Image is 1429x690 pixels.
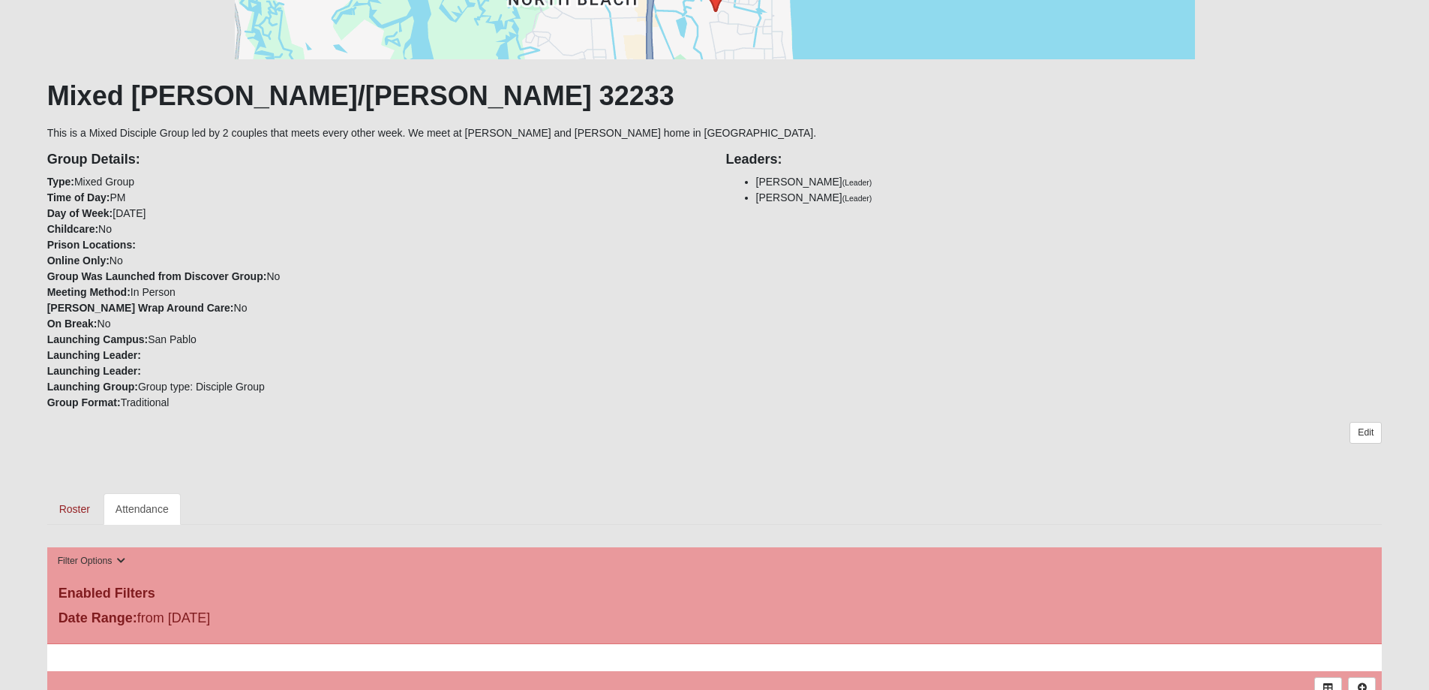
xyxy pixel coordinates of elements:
[59,586,1371,602] h4: Enabled Filters
[59,608,137,628] label: Date Range:
[47,270,267,282] strong: Group Was Launched from Discover Group:
[47,318,98,330] strong: On Break:
[47,493,102,525] a: Roster
[53,553,131,569] button: Filter Options
[726,152,1382,168] h4: Leaders:
[47,80,1382,112] h1: Mixed [PERSON_NAME]/[PERSON_NAME] 32233
[47,176,74,188] strong: Type:
[47,152,704,168] h4: Group Details:
[47,286,131,298] strong: Meeting Method:
[47,365,141,377] strong: Launching Leader:
[104,493,181,525] a: Attendance
[47,255,110,267] strong: Online Only:
[47,302,234,314] strong: [PERSON_NAME] Wrap Around Care:
[47,239,136,251] strong: Prison Locations:
[47,207,113,219] strong: Day of Week:
[47,381,138,393] strong: Launching Group:
[47,608,492,632] div: from [DATE]
[756,174,1382,190] li: [PERSON_NAME]
[842,194,872,203] small: (Leader)
[47,223,98,235] strong: Childcare:
[47,191,110,203] strong: Time of Day:
[756,190,1382,206] li: [PERSON_NAME]
[842,178,872,187] small: (Leader)
[47,333,149,345] strong: Launching Campus:
[1349,422,1382,444] a: Edit
[36,141,715,411] div: Mixed Group PM [DATE] No No No In Person No No San Pablo Group type: Disciple Group Traditional
[47,349,141,361] strong: Launching Leader:
[47,396,121,408] strong: Group Format:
